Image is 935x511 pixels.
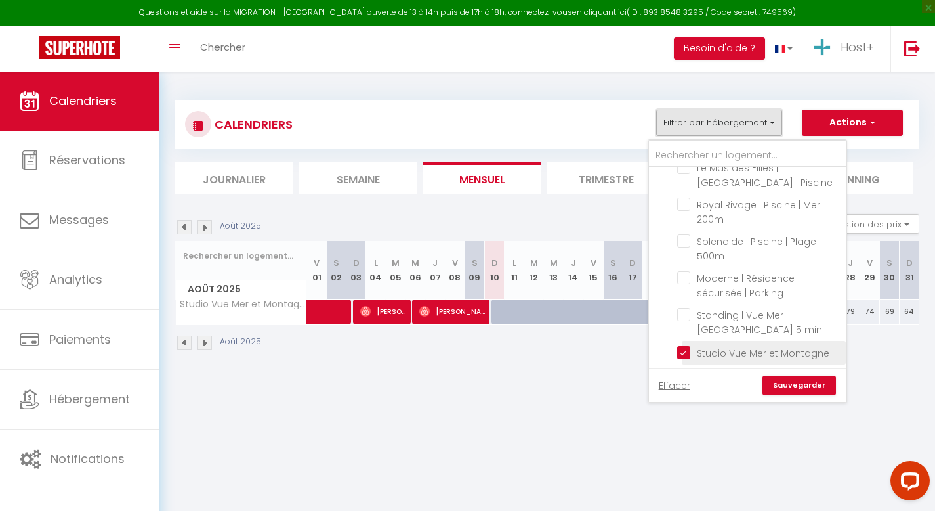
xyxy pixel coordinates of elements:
[465,241,484,300] th: 09
[900,241,919,300] th: 31
[812,37,832,57] img: ...
[697,347,829,360] span: Studio Vue Mer et Montagne
[411,257,419,269] abbr: M
[571,257,576,269] abbr: J
[840,300,860,324] div: 79
[491,257,498,269] abbr: D
[648,139,847,403] div: Filtrer par hébergement
[175,162,293,194] li: Journalier
[840,241,860,300] th: 28
[307,241,327,300] th: 01
[697,272,795,300] span: Moderne | Résidence sécurisée | Parking
[366,241,386,300] th: 04
[880,241,900,300] th: 30
[346,241,366,300] th: 03
[795,162,913,194] li: Planning
[886,257,892,269] abbr: S
[374,257,378,269] abbr: L
[472,257,478,269] abbr: S
[314,257,320,269] abbr: V
[445,241,465,300] th: 08
[802,110,903,136] button: Actions
[505,241,524,300] th: 11
[674,37,765,60] button: Besoin d'aide ?
[49,93,117,109] span: Calendriers
[762,376,836,395] a: Sauvegarder
[49,271,102,288] span: Analytics
[697,198,820,226] span: Royal Rivage | Piscine | Mer 200m
[880,456,935,511] iframe: LiveChat chat widget
[51,451,125,467] span: Notifications
[333,257,339,269] abbr: S
[860,241,880,300] th: 29
[178,300,309,309] span: Studio Vue Mer et Montagne
[821,214,919,234] button: Gestion des prix
[591,257,596,269] abbr: V
[867,257,873,269] abbr: V
[572,7,627,18] a: en cliquant ici
[524,241,544,300] th: 12
[432,257,438,269] abbr: J
[386,241,405,300] th: 05
[860,300,880,324] div: 74
[405,241,425,300] th: 06
[423,162,541,194] li: Mensuel
[880,300,900,324] div: 69
[425,241,445,300] th: 07
[49,331,111,347] span: Paiements
[211,110,293,139] h3: CALENDRIERS
[610,257,616,269] abbr: S
[49,152,125,168] span: Réservations
[841,39,874,55] span: Host+
[697,235,816,263] span: Splendide | Piscine | Plage 500m
[299,162,417,194] li: Semaine
[649,144,846,167] input: Rechercher un logement...
[530,257,538,269] abbr: M
[564,241,583,300] th: 14
[484,241,504,300] th: 10
[176,280,306,299] span: Août 2025
[183,244,299,268] input: Rechercher un logement...
[360,299,406,324] span: [PERSON_NAME]
[848,257,853,269] abbr: J
[550,257,558,269] abbr: M
[603,241,623,300] th: 16
[906,257,913,269] abbr: D
[904,40,921,56] img: logout
[327,241,346,300] th: 02
[353,257,360,269] abbr: D
[547,162,665,194] li: Trimestre
[900,300,919,324] div: 64
[802,26,890,72] a: ... Host+
[49,211,109,228] span: Messages
[629,257,636,269] abbr: D
[49,391,130,407] span: Hébergement
[190,26,255,72] a: Chercher
[452,257,458,269] abbr: V
[39,36,120,59] img: Super Booking
[642,241,662,300] th: 18
[220,220,261,233] p: Août 2025
[512,257,516,269] abbr: L
[697,309,822,336] span: Standing | Vue Mer | [GEOGRAPHIC_DATA] 5 min
[419,299,485,324] span: [PERSON_NAME]
[697,162,833,189] span: Le Mas des Filles | [GEOGRAPHIC_DATA] | Piscine
[623,241,642,300] th: 17
[220,336,261,348] p: Août 2025
[659,378,690,393] a: Effacer
[656,110,782,136] button: Filtrer par hébergement
[392,257,400,269] abbr: M
[200,40,245,54] span: Chercher
[583,241,603,300] th: 15
[544,241,564,300] th: 13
